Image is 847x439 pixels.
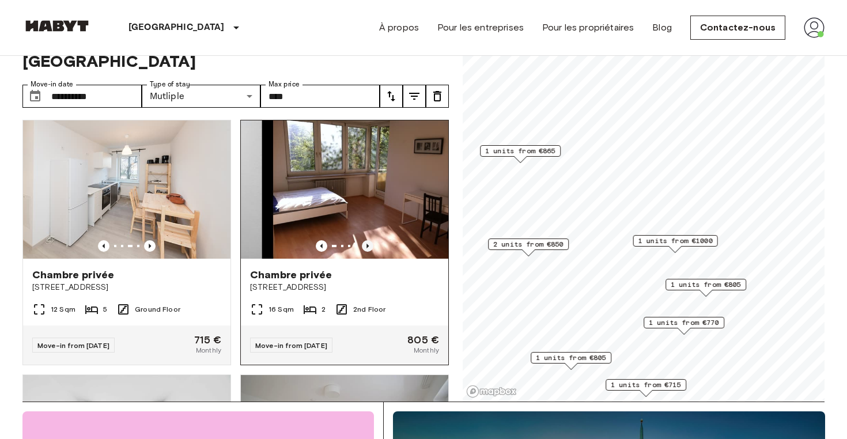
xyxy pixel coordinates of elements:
[269,80,300,89] label: Max price
[480,145,561,163] div: Map marker
[196,345,221,355] span: Monthly
[633,235,718,253] div: Map marker
[671,279,741,290] span: 1 units from €805
[194,335,221,345] span: 715 €
[144,240,156,252] button: Previous image
[128,21,225,35] p: [GEOGRAPHIC_DATA]
[407,335,439,345] span: 805 €
[638,236,713,246] span: 1 units from €1000
[426,85,449,108] button: tune
[463,18,825,402] canvas: Map
[488,239,569,256] div: Map marker
[437,21,524,35] a: Pour les entreprises
[51,304,75,315] span: 12 Sqm
[103,304,107,315] span: 5
[32,268,114,282] span: Chambre privée
[353,304,385,315] span: 2nd Floor
[611,380,681,390] span: 1 units from €715
[269,304,294,315] span: 16 Sqm
[493,239,564,249] span: 2 units from €850
[150,80,190,89] label: Type of stay
[804,17,825,38] img: avatar
[22,120,231,365] a: Previous imagePrevious imageChambre privée[STREET_ADDRESS]12 Sqm5Ground FloorMove-in from [DATE]7...
[142,85,261,108] div: Mutliple
[262,120,469,259] img: Marketing picture of unit DE-02-009-01M
[98,240,109,252] button: Previous image
[649,317,719,328] span: 1 units from €770
[322,304,326,315] span: 2
[606,379,686,397] div: Map marker
[31,80,73,89] label: Move-in date
[250,282,439,293] span: [STREET_ADDRESS]
[690,16,785,40] a: Contactez-nous
[255,341,327,350] span: Move-in from [DATE]
[531,352,611,370] div: Map marker
[240,120,449,365] a: Previous imagePrevious imageChambre privée[STREET_ADDRESS]16 Sqm22nd FloorMove-in from [DATE]805 ...
[414,345,439,355] span: Monthly
[32,282,221,293] span: [STREET_ADDRESS]
[665,279,746,297] div: Map marker
[536,353,606,363] span: 1 units from €805
[316,240,327,252] button: Previous image
[380,85,403,108] button: tune
[22,20,92,32] img: Habyt
[37,341,109,350] span: Move-in from [DATE]
[250,268,332,282] span: Chambre privée
[24,85,47,108] button: Choose date, selected date is 1 Dec 2025
[135,304,180,315] span: Ground Floor
[542,21,634,35] a: Pour les propriétaires
[379,21,419,35] a: À propos
[23,120,230,259] img: Marketing picture of unit DE-02-073-02M
[403,85,426,108] button: tune
[362,240,373,252] button: Previous image
[485,146,555,156] span: 1 units from €865
[644,317,724,335] div: Map marker
[54,120,262,259] img: Marketing picture of unit DE-02-009-01M
[652,21,672,35] a: Blog
[466,385,517,398] a: Mapbox logo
